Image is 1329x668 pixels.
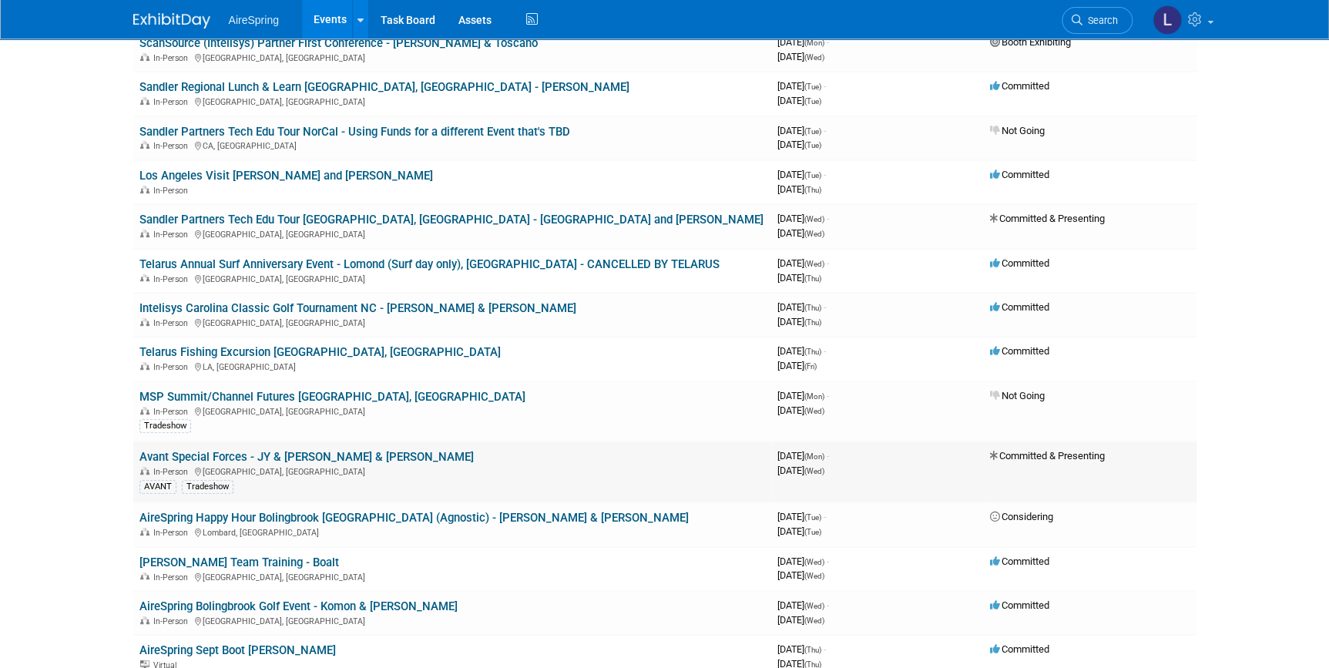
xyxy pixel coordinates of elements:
[139,480,176,494] div: AVANT
[777,316,821,327] span: [DATE]
[777,95,821,106] span: [DATE]
[990,390,1045,401] span: Not Going
[139,345,501,359] a: Telarus Fishing Excursion [GEOGRAPHIC_DATA], [GEOGRAPHIC_DATA]
[777,556,829,567] span: [DATE]
[777,390,829,401] span: [DATE]
[827,390,829,401] span: -
[777,643,826,655] span: [DATE]
[140,274,149,282] img: In-Person Event
[139,139,765,151] div: CA, [GEOGRAPHIC_DATA]
[139,465,765,477] div: [GEOGRAPHIC_DATA], [GEOGRAPHIC_DATA]
[139,51,765,63] div: [GEOGRAPHIC_DATA], [GEOGRAPHIC_DATA]
[804,97,821,106] span: (Tue)
[140,186,149,193] img: In-Person Event
[804,528,821,536] span: (Tue)
[804,318,821,327] span: (Thu)
[777,139,821,150] span: [DATE]
[804,171,821,180] span: (Tue)
[990,556,1049,567] span: Committed
[804,274,821,283] span: (Thu)
[804,452,824,461] span: (Mon)
[990,169,1049,180] span: Committed
[139,643,336,657] a: AireSpring Sept Boot [PERSON_NAME]
[990,301,1049,313] span: Committed
[139,614,765,626] div: [GEOGRAPHIC_DATA], [GEOGRAPHIC_DATA]
[827,599,829,611] span: -
[139,80,629,94] a: Sandler Regional Lunch & Learn [GEOGRAPHIC_DATA], [GEOGRAPHIC_DATA] - [PERSON_NAME]
[990,345,1049,357] span: Committed
[777,125,826,136] span: [DATE]
[140,53,149,61] img: In-Person Event
[153,572,193,582] span: In-Person
[153,467,193,477] span: In-Person
[139,419,191,433] div: Tradeshow
[804,127,821,136] span: (Tue)
[153,318,193,328] span: In-Person
[777,345,826,357] span: [DATE]
[777,257,829,269] span: [DATE]
[804,467,824,475] span: (Wed)
[140,572,149,580] img: In-Person Event
[777,569,824,581] span: [DATE]
[229,14,279,26] span: AireSpring
[990,125,1045,136] span: Not Going
[804,558,824,566] span: (Wed)
[1062,7,1133,34] a: Search
[824,643,826,655] span: -
[804,141,821,149] span: (Tue)
[777,80,826,92] span: [DATE]
[804,407,824,415] span: (Wed)
[153,97,193,107] span: In-Person
[777,213,829,224] span: [DATE]
[824,125,826,136] span: -
[827,257,829,269] span: -
[777,404,824,416] span: [DATE]
[139,599,458,613] a: AireSpring Bolingbrook Golf Event - Komon & [PERSON_NAME]
[139,570,765,582] div: [GEOGRAPHIC_DATA], [GEOGRAPHIC_DATA]
[140,362,149,370] img: In-Person Event
[1153,5,1182,35] img: Lisa Chow
[133,13,210,29] img: ExhibitDay
[804,602,824,610] span: (Wed)
[990,213,1105,224] span: Committed & Presenting
[139,450,474,464] a: Avant Special Forces - JY & [PERSON_NAME] & [PERSON_NAME]
[140,616,149,624] img: In-Person Event
[777,465,824,476] span: [DATE]
[827,36,829,48] span: -
[140,407,149,415] img: In-Person Event
[827,556,829,567] span: -
[139,511,689,525] a: AireSpring Happy Hour Bolingbrook [GEOGRAPHIC_DATA] (Agnostic) - [PERSON_NAME] & [PERSON_NAME]
[804,347,821,356] span: (Thu)
[804,186,821,194] span: (Thu)
[824,169,826,180] span: -
[804,82,821,91] span: (Tue)
[139,525,765,538] div: Lombard, [GEOGRAPHIC_DATA]
[139,360,765,372] div: LA, [GEOGRAPHIC_DATA]
[804,39,824,47] span: (Mon)
[777,183,821,195] span: [DATE]
[1082,15,1118,26] span: Search
[804,513,821,522] span: (Tue)
[777,301,826,313] span: [DATE]
[990,599,1049,611] span: Committed
[824,80,826,92] span: -
[139,257,720,271] a: Telarus Annual Surf Anniversary Event - Lomond (Surf day only), [GEOGRAPHIC_DATA] - CANCELLED BY ...
[153,186,193,196] span: In-Person
[153,230,193,240] span: In-Person
[824,511,826,522] span: -
[804,646,821,654] span: (Thu)
[140,230,149,237] img: In-Person Event
[777,272,821,284] span: [DATE]
[804,616,824,625] span: (Wed)
[153,362,193,372] span: In-Person
[139,36,538,50] a: ScanSource (Intelisys) Partner First Conference - [PERSON_NAME] & Toscano
[990,257,1049,269] span: Committed
[139,301,576,315] a: Intelisys Carolina Classic Golf Tournament NC - [PERSON_NAME] & [PERSON_NAME]
[777,450,829,462] span: [DATE]
[153,616,193,626] span: In-Person
[777,599,829,611] span: [DATE]
[990,36,1071,48] span: Booth Exhibiting
[139,95,765,107] div: [GEOGRAPHIC_DATA], [GEOGRAPHIC_DATA]
[139,169,433,183] a: Los Angeles Visit [PERSON_NAME] and [PERSON_NAME]
[777,227,824,239] span: [DATE]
